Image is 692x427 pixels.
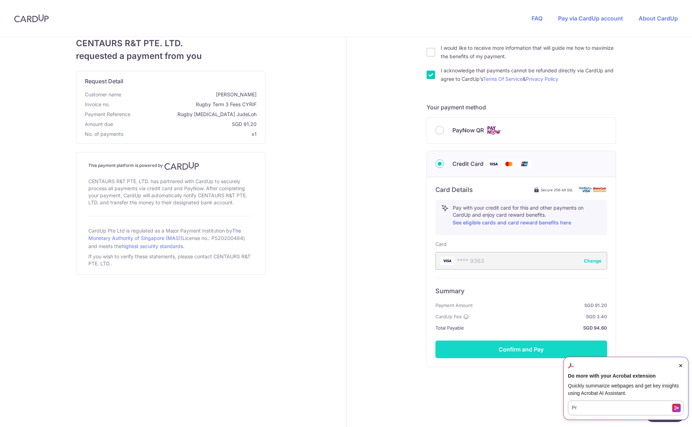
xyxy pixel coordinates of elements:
span: SGD 91.20 [116,121,257,128]
span: [PERSON_NAME] [124,91,257,98]
span: Help [16,5,30,11]
div: CENTAURS R&T PTE. LTD. has partnered with CardUp to securely process all payments via credit card... [88,176,253,208]
span: Credit Card [452,160,483,168]
h6: Summary [435,287,607,295]
strong: SGD 3.40 [472,312,607,321]
span: CENTAURS R&T PTE. LTD. [76,37,265,50]
button: Confirm and Pay [435,341,607,358]
span: translation missing: en.payment_reference [85,111,130,117]
span: Invoice no. [85,101,110,108]
span: Payment Amount [435,301,473,309]
img: CardUp [164,162,199,170]
span: Amount due [85,121,113,128]
h4: This payment platform is powered by [88,162,253,170]
span: Rugby Term 3 Fees CYRIF [113,101,257,108]
img: Union Pay [517,160,532,168]
span: x1 [252,131,257,137]
h6: Card Details [435,186,473,194]
strong: SGD 91.20 [475,301,607,309]
div: PayNow QR Cards logo [435,126,607,135]
a: highest security standards [122,243,183,249]
span: requested a payment from you [76,50,265,62]
a: About CardUp [639,15,678,22]
div: Credit Card Visa Mastercard Union Pay [435,160,607,168]
button: Change [584,257,602,264]
span: translation missing: en.request_detail [85,78,123,85]
img: Mastercard [502,160,516,168]
a: Pay via CardUp account [558,15,623,22]
span: PayNow QR [452,126,484,134]
div: If you wish to verify these statements, please contact CENTAURS R&T PTE. LTD.. [88,252,253,269]
span: Total Payable [435,324,464,332]
h5: Your payment method [427,103,616,112]
img: Cards logo [487,126,501,135]
label: I acknowledge that payments cannot be refunded directly via CardUp and agree to CardUp’s & [441,66,616,83]
label: I would like to receive more information that will guide me how to maximize the benefits of my pa... [441,44,616,61]
span: CardUp Fee [435,312,462,321]
img: CardUp [14,14,49,23]
img: card secure [579,187,607,193]
a: See eligible cards and card reward benefits here [453,219,571,225]
span: Secure 256-bit SSL [541,187,573,193]
span: Customer name [85,91,121,98]
a: Terms Of Service [483,76,523,82]
label: Card [435,241,447,248]
a: FAQ [532,15,543,22]
div: CardUp Pte Ltd is regulated as a Major Payment Institution by (License no.: PS20200484) and meets... [88,225,253,252]
p: Pay with your credit card for this and other payments on CardUp and enjoy card reward benefits. [453,204,601,227]
img: Visa [486,160,500,168]
strong: SGD 94.60 [467,324,607,332]
a: Privacy Policy [526,76,558,82]
span: No. of payments [85,131,123,138]
span: Rugby [MEDICAL_DATA] JudeLoh [133,111,257,118]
